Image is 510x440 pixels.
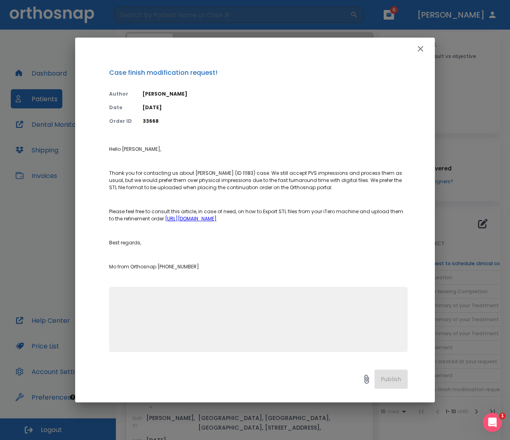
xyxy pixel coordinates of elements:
[109,118,133,125] p: Order ID
[109,90,133,98] p: Author
[109,104,133,111] p: Date
[109,170,408,191] p: Thank you for contacting us about [PERSON_NAME] (ID 11183) case. We still accept PVS impressions ...
[499,413,506,419] span: 1
[109,68,408,78] p: Case finish modification request!
[143,118,408,125] p: 33668
[143,104,408,111] p: [DATE]
[483,413,502,432] iframe: Intercom live chat
[143,90,408,98] p: [PERSON_NAME]
[109,146,408,153] p: Hello [PERSON_NAME],
[109,208,408,222] p: Please feel free to consult this article, in case of need, on how to Export STL files from your i...
[165,215,217,222] a: [URL][DOMAIN_NAME]
[109,239,408,246] p: Best regards,
[109,263,408,270] p: Mo from Orthosnap [PHONE_NUMBER]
